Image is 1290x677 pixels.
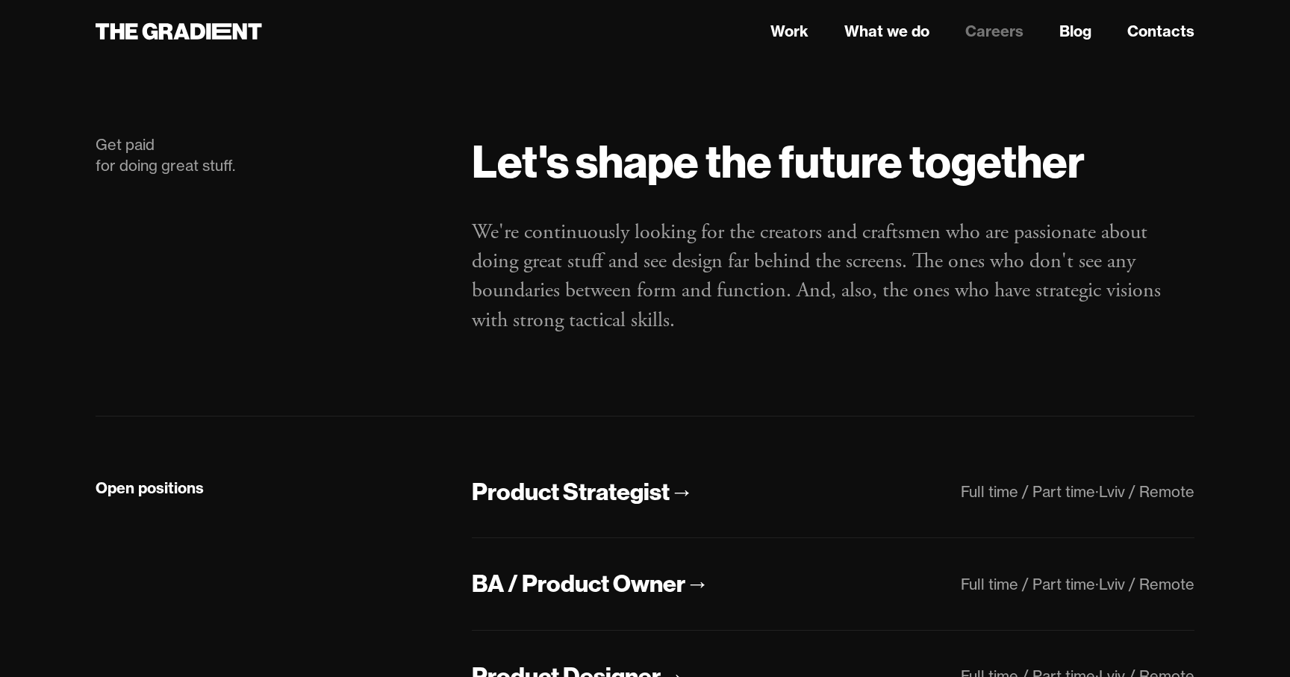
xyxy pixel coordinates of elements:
strong: Open positions [96,478,204,497]
div: Get paid for doing great stuff. [96,134,442,176]
div: Lviv / Remote [1099,482,1194,501]
div: · [1095,482,1099,501]
div: Lviv / Remote [1099,575,1194,593]
div: Full time / Part time [961,575,1095,593]
div: → [685,568,709,599]
a: BA / Product Owner→ [472,568,709,600]
a: Contacts [1127,20,1194,43]
div: Product Strategist [472,476,670,508]
strong: Let's shape the future together [472,133,1085,190]
div: BA / Product Owner [472,568,685,599]
a: Product Strategist→ [472,476,694,508]
div: · [1095,575,1099,593]
div: Full time / Part time [961,482,1095,501]
div: → [670,476,694,508]
a: Careers [965,20,1023,43]
a: Blog [1059,20,1091,43]
a: Work [770,20,808,43]
p: We're continuously looking for the creators and craftsmen who are passionate about doing great st... [472,218,1194,335]
a: What we do [844,20,929,43]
